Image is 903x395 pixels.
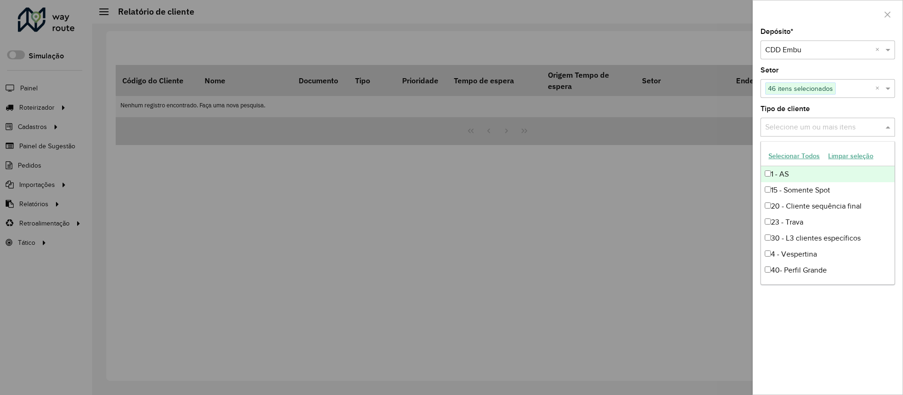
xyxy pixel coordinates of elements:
div: 4 - Vespertina [761,246,895,262]
button: Limpar seleção [824,149,878,163]
div: 23 - Trava [761,214,895,230]
div: 30 - L3 clientes específicos [761,230,895,246]
span: Clear all [875,44,883,56]
div: 40- Perfil Grande [761,262,895,278]
div: 1 - AS [761,166,895,182]
div: 5 - Noturna [761,278,895,294]
span: 46 itens selecionados [766,83,835,94]
label: Tipo de cliente [760,103,810,114]
label: Depósito [760,26,793,37]
div: 15 - Somente Spot [761,182,895,198]
span: Clear all [875,83,883,94]
div: 20 - Cliente sequência final [761,198,895,214]
button: Selecionar Todos [764,149,824,163]
ng-dropdown-panel: Options list [760,141,895,285]
label: Setor [760,64,779,76]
